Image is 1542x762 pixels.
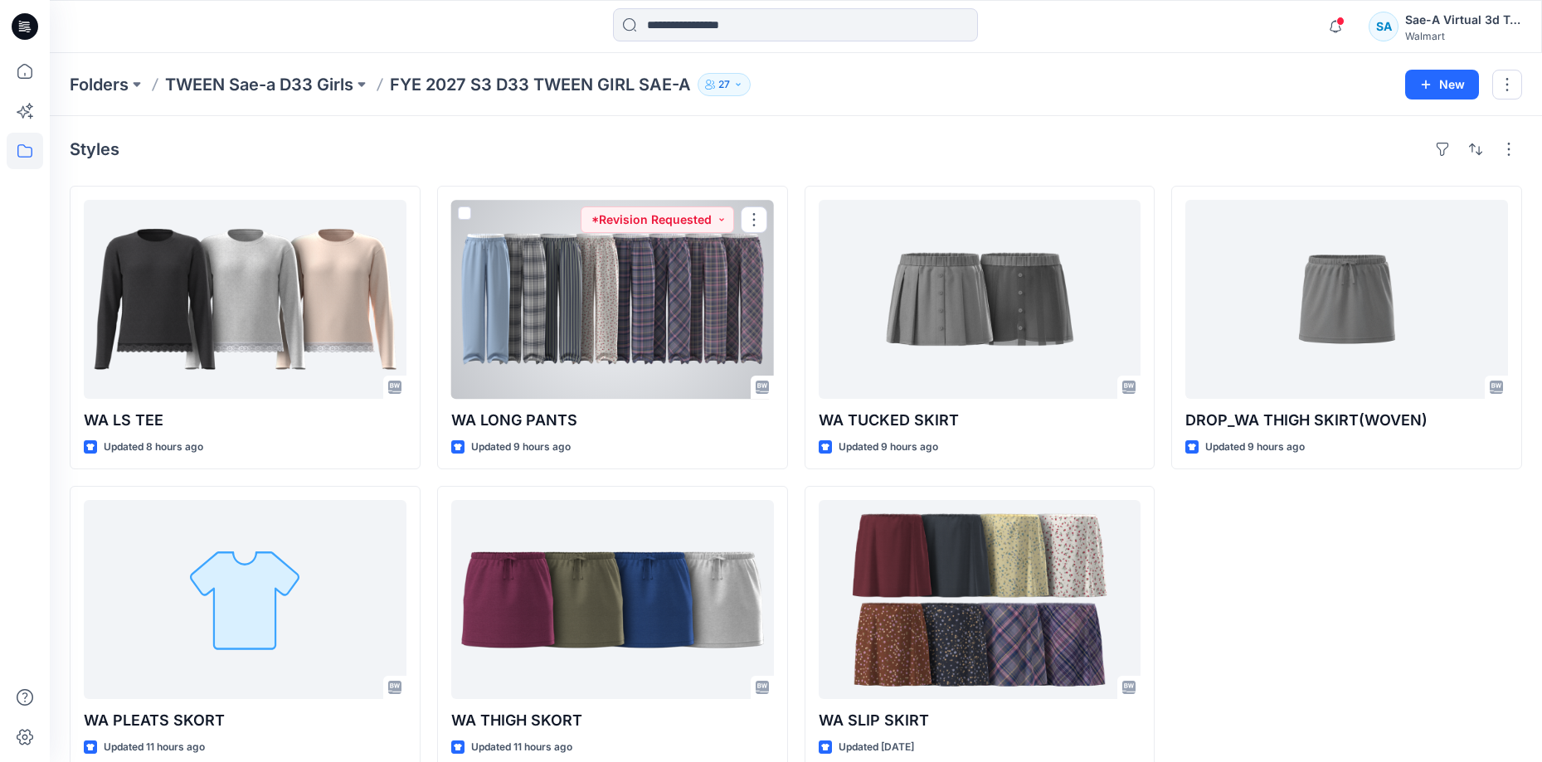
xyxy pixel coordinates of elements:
a: WA TUCKED SKIRT [819,200,1141,399]
a: WA THIGH SKORT [451,500,774,699]
p: WA LS TEE [84,409,406,432]
p: Updated 9 hours ago [1205,439,1305,456]
a: Folders [70,73,129,96]
div: Walmart [1405,30,1521,42]
a: TWEEN Sae-a D33 Girls [165,73,353,96]
h4: Styles [70,139,119,159]
a: WA LS TEE [84,200,406,399]
p: Updated 11 hours ago [104,739,205,756]
p: Updated 8 hours ago [104,439,203,456]
p: WA PLEATS SKORT [84,709,406,732]
p: FYE 2027 S3 D33 TWEEN GIRL SAE-A [390,73,691,96]
p: Updated 9 hours ago [471,439,571,456]
p: Updated [DATE] [839,739,914,756]
p: WA TUCKED SKIRT [819,409,1141,432]
p: WA SLIP SKIRT [819,709,1141,732]
p: Updated 9 hours ago [839,439,938,456]
a: WA PLEATS SKORT [84,500,406,699]
div: Sae-A Virtual 3d Team [1405,10,1521,30]
a: DROP_WA THIGH SKIRT(WOVEN) [1185,200,1508,399]
a: WA LONG PANTS [451,200,774,399]
button: 27 [698,73,751,96]
p: Updated 11 hours ago [471,739,572,756]
div: SA [1369,12,1399,41]
p: 27 [718,75,730,94]
button: New [1405,70,1479,99]
p: WA THIGH SKORT [451,709,774,732]
a: WA SLIP SKIRT [819,500,1141,699]
p: DROP_WA THIGH SKIRT(WOVEN) [1185,409,1508,432]
p: WA LONG PANTS [451,409,774,432]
